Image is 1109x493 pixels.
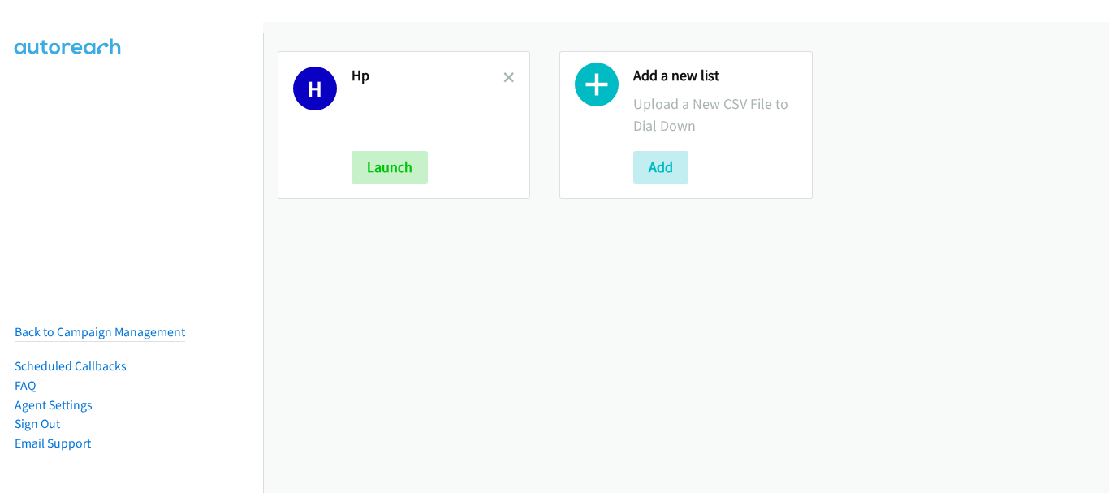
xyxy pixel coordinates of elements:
[293,67,337,110] h1: H
[15,435,91,451] a: Email Support
[633,67,796,85] h2: Add a new list
[352,67,503,85] h2: Hp
[352,151,428,184] button: Launch
[633,151,688,184] button: Add
[15,358,127,374] a: Scheduled Callbacks
[15,378,36,393] a: FAQ
[15,416,60,431] a: Sign Out
[15,397,93,413] a: Agent Settings
[15,324,185,339] a: Back to Campaign Management
[633,93,796,136] p: Upload a New CSV File to Dial Down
